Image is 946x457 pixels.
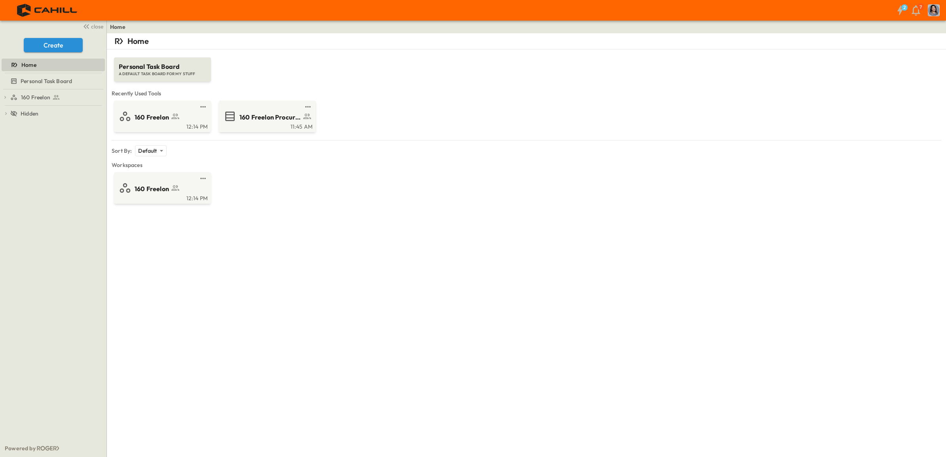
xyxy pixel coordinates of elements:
span: Home [21,61,36,69]
p: 7 [919,4,922,10]
p: Home [127,36,149,47]
span: 160 Freelon [135,184,169,193]
button: Create [24,38,83,52]
img: Profile Picture [928,4,940,16]
button: test [198,174,208,183]
p: Default [138,147,157,155]
a: 160 Freelon [116,110,208,123]
nav: breadcrumbs [110,23,130,31]
div: Personal Task Boardtest [2,75,105,87]
a: 160 Freelon Procurement Log [220,110,313,123]
a: 160 Freelon [10,92,103,103]
div: 160 Freelontest [2,91,105,104]
span: A DEFAULT TASK BOARD FOR MY STUFF [119,71,206,77]
button: test [303,102,313,112]
img: 4f72bfc4efa7236828875bac24094a5ddb05241e32d018417354e964050affa1.png [9,2,86,19]
p: Sort By: [112,147,132,155]
a: Personal Task Board [2,76,103,87]
button: test [198,102,208,112]
span: Workspaces [112,161,941,169]
a: Home [110,23,125,31]
a: 11:45 AM [220,123,313,129]
span: 160 Freelon Procurement Log [239,113,301,122]
span: Personal Task Board [21,77,72,85]
button: close [80,21,105,32]
span: 160 Freelon [135,113,169,122]
div: Default [135,145,166,156]
h6: 2 [903,4,906,11]
span: Recently Used Tools [112,89,941,97]
a: Home [2,59,103,70]
span: Hidden [21,110,38,118]
span: Personal Task Board [119,62,206,71]
a: Personal Task BoardA DEFAULT TASK BOARD FOR MY STUFF [113,49,212,82]
span: close [91,23,103,30]
a: 12:14 PM [116,194,208,201]
a: 160 Freelon [116,182,208,194]
button: 2 [892,3,908,17]
a: 12:14 PM [116,123,208,129]
span: 160 Freelon [21,93,50,101]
